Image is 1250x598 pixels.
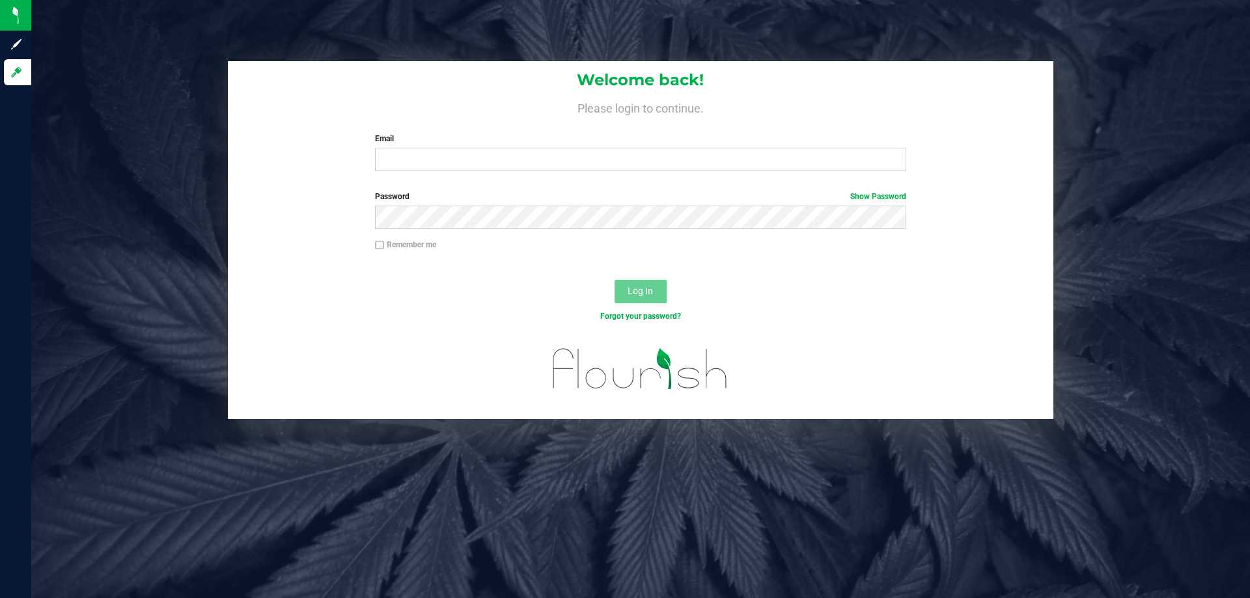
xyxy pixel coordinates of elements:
[850,192,906,201] a: Show Password
[375,241,384,250] input: Remember me
[10,66,23,79] inline-svg: Log in
[537,336,743,402] img: flourish_logo.svg
[228,99,1053,115] h4: Please login to continue.
[628,286,653,296] span: Log In
[615,280,667,303] button: Log In
[10,38,23,51] inline-svg: Sign up
[228,72,1053,88] h1: Welcome back!
[375,192,410,201] span: Password
[600,312,681,321] a: Forgot your password?
[375,133,906,144] label: Email
[375,239,436,251] label: Remember me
